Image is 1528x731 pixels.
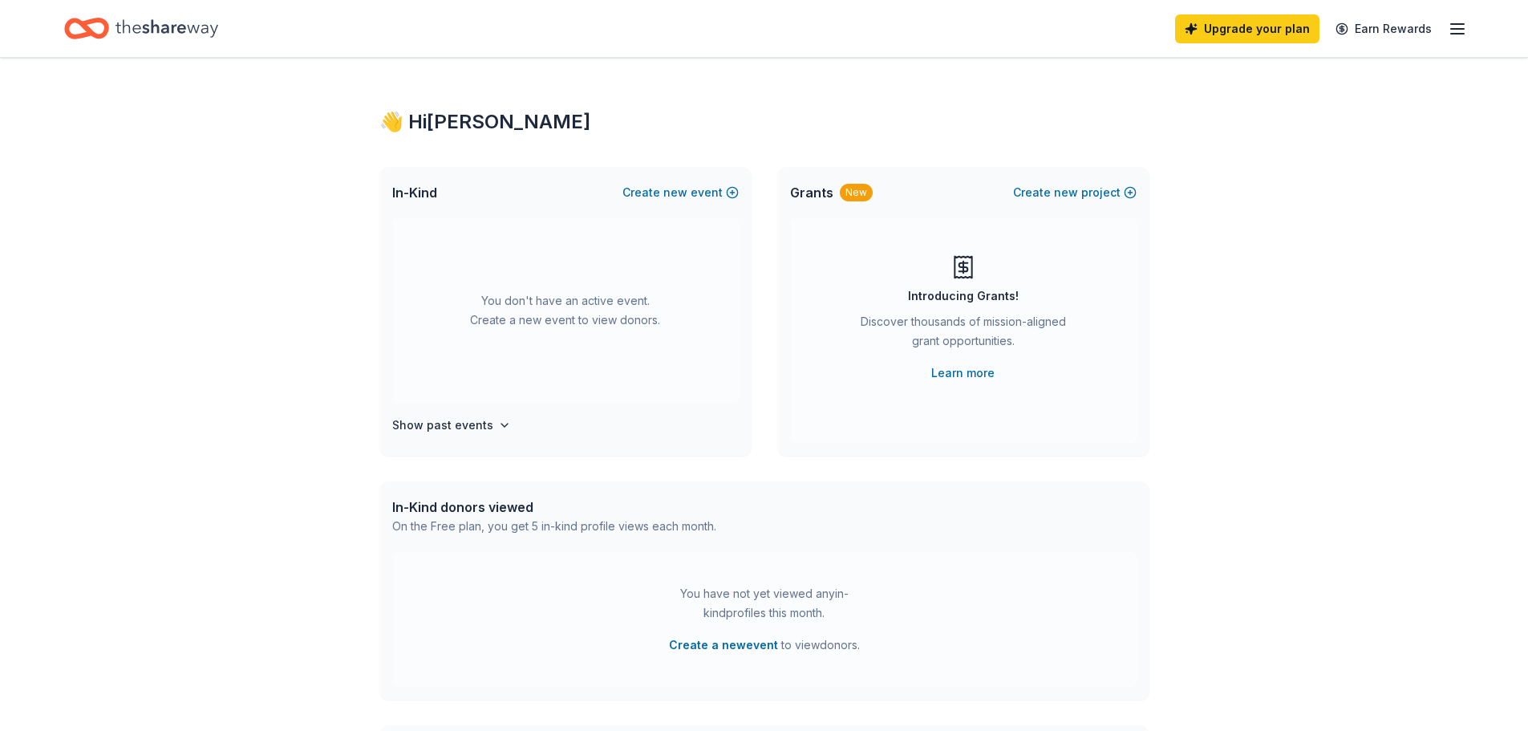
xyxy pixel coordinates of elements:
div: In-Kind donors viewed [392,497,716,517]
button: Create a newevent [669,636,778,655]
div: You don't have an active event. Create a new event to view donors. [392,218,739,403]
button: Show past events [392,416,511,435]
div: 👋 Hi [PERSON_NAME] [379,109,1149,135]
span: In-Kind [392,183,437,202]
a: Learn more [931,363,995,383]
button: Createnewproject [1013,183,1137,202]
div: New [840,184,873,201]
a: Home [64,10,218,47]
div: Discover thousands of mission-aligned grant opportunities. [854,312,1072,357]
a: Upgrade your plan [1175,14,1319,43]
span: to view donors . [669,636,860,655]
span: new [1054,183,1078,202]
span: new [663,183,687,202]
div: On the Free plan, you get 5 in-kind profile views each month. [392,517,716,536]
a: Earn Rewards [1326,14,1441,43]
button: Createnewevent [622,183,739,202]
span: Grants [790,183,833,202]
div: You have not yet viewed any in-kind profiles this month. [664,584,865,623]
h4: Show past events [392,416,493,435]
div: Introducing Grants! [908,286,1019,306]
